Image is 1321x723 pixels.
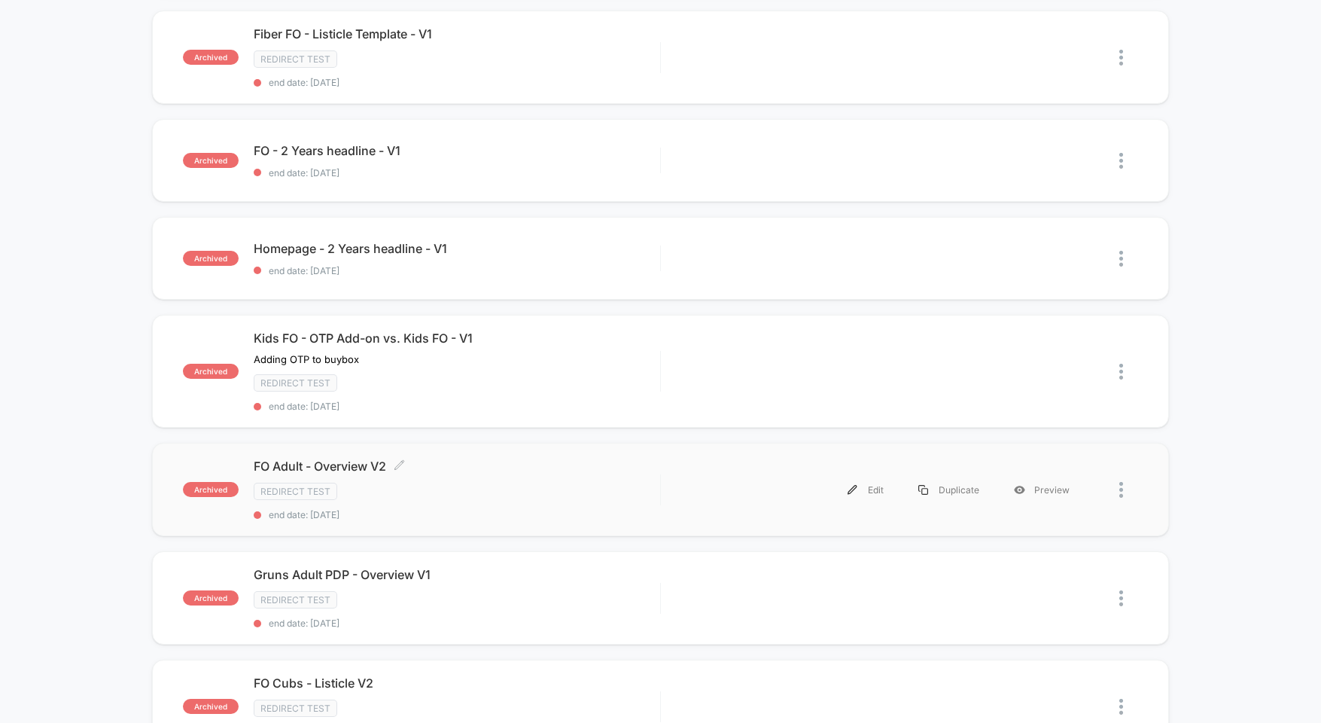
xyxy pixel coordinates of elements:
[254,374,337,392] span: Redirect Test
[254,265,660,276] span: end date: [DATE]
[254,167,660,178] span: end date: [DATE]
[254,618,660,629] span: end date: [DATE]
[254,509,660,520] span: end date: [DATE]
[1119,364,1123,380] img: close
[183,699,239,714] span: archived
[254,700,337,717] span: Redirect Test
[183,364,239,379] span: archived
[830,473,901,507] div: Edit
[901,473,997,507] div: Duplicate
[183,153,239,168] span: archived
[254,143,660,158] span: FO - 2 Years headline - V1
[183,50,239,65] span: archived
[254,353,359,365] span: Adding OTP to buybox
[918,485,928,495] img: menu
[254,77,660,88] span: end date: [DATE]
[254,241,660,256] span: Homepage - 2 Years headline - V1
[1119,699,1123,715] img: close
[254,567,660,582] span: Gruns Adult PDP - Overview V1
[254,26,660,41] span: Fiber FO - Listicle Template - V1
[183,482,239,497] span: archived
[254,401,660,412] span: end date: [DATE]
[254,331,660,346] span: Kids FO - OTP Add-on vs. Kids FO - V1
[183,590,239,606] span: archived
[254,459,660,474] span: FO Adult - Overview V2
[997,473,1087,507] div: Preview
[1119,153,1123,169] img: close
[254,676,660,691] span: FO Cubs - Listicle V2
[254,50,337,68] span: Redirect Test
[1119,590,1123,606] img: close
[1119,482,1123,498] img: close
[183,251,239,266] span: archived
[1119,251,1123,267] img: close
[1119,50,1123,66] img: close
[254,591,337,609] span: Redirect Test
[848,485,857,495] img: menu
[254,483,337,500] span: Redirect Test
